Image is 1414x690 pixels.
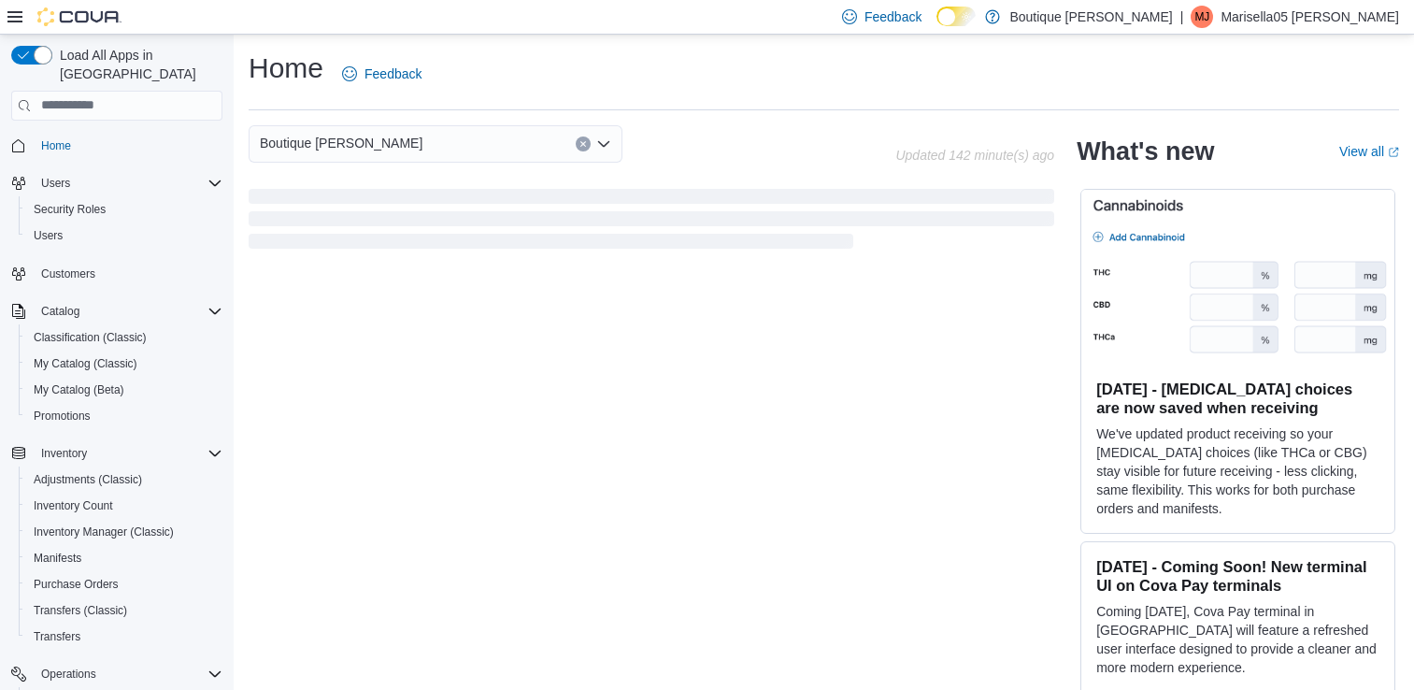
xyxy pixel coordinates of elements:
button: Security Roles [19,196,230,223]
input: Dark Mode [936,7,976,26]
button: Transfers [19,624,230,650]
button: Catalog [4,298,230,324]
span: Boutique [PERSON_NAME] [260,132,422,154]
a: Security Roles [26,198,113,221]
span: Classification (Classic) [34,330,147,345]
span: Users [41,176,70,191]
button: Customers [4,260,230,287]
button: Users [19,223,230,249]
button: Users [34,172,78,194]
a: View allExternal link [1339,144,1399,159]
p: Marisella05 [PERSON_NAME] [1221,6,1399,28]
p: Coming [DATE], Cova Pay terminal in [GEOGRAPHIC_DATA] will feature a refreshed user interface des... [1096,602,1379,677]
button: Inventory [34,442,94,465]
p: Updated 142 minute(s) ago [895,148,1054,163]
button: Operations [34,663,104,685]
a: Customers [34,263,103,285]
button: Inventory [4,440,230,467]
span: Inventory Manager (Classic) [26,521,222,543]
span: Inventory [34,442,222,465]
span: Customers [41,266,95,281]
a: Home [34,135,79,157]
button: Operations [4,661,230,687]
button: Home [4,132,230,159]
a: Classification (Classic) [26,326,154,349]
span: Inventory Manager (Classic) [34,525,174,539]
button: Manifests [19,545,230,571]
span: Transfers (Classic) [34,603,127,618]
div: Marisella05 Jacquez [1191,6,1213,28]
span: Operations [34,663,222,685]
button: Classification (Classic) [19,324,230,351]
button: My Catalog (Beta) [19,377,230,403]
span: Users [26,224,222,247]
button: Promotions [19,403,230,429]
button: Inventory Manager (Classic) [19,519,230,545]
a: Promotions [26,405,98,427]
span: Transfers [26,625,222,648]
span: My Catalog (Beta) [26,379,222,401]
button: Users [4,170,230,196]
span: Users [34,172,222,194]
span: Loading [249,193,1054,252]
a: Adjustments (Classic) [26,468,150,491]
span: Security Roles [34,202,106,217]
span: Users [34,228,63,243]
a: Manifests [26,547,89,569]
button: Open list of options [596,137,611,151]
span: MJ [1194,6,1209,28]
a: Inventory Count [26,495,121,517]
span: My Catalog (Beta) [34,382,124,397]
span: Adjustments (Classic) [26,468,222,491]
span: Load All Apps in [GEOGRAPHIC_DATA] [52,46,222,83]
h3: [DATE] - Coming Soon! New terminal UI on Cova Pay terminals [1096,557,1379,595]
button: Catalog [34,300,87,323]
span: Operations [41,667,96,682]
span: Transfers (Classic) [26,599,222,622]
span: My Catalog (Classic) [26,352,222,375]
span: Transfers [34,629,80,644]
span: Purchase Orders [26,573,222,596]
h1: Home [249,50,323,87]
a: Inventory Manager (Classic) [26,521,181,543]
p: Boutique [PERSON_NAME] [1009,6,1172,28]
span: Catalog [41,304,79,319]
span: Home [41,138,71,153]
span: Classification (Classic) [26,326,222,349]
span: Inventory [41,446,87,461]
h3: [DATE] - [MEDICAL_DATA] choices are now saved when receiving [1096,380,1379,417]
button: Transfers (Classic) [19,597,230,624]
span: Purchase Orders [34,577,119,592]
a: My Catalog (Classic) [26,352,145,375]
span: Inventory Count [34,498,113,513]
a: Transfers [26,625,88,648]
span: Catalog [34,300,222,323]
span: Dark Mode [936,26,937,27]
span: Manifests [26,547,222,569]
a: Feedback [335,55,429,93]
span: Home [34,134,222,157]
p: | [1180,6,1184,28]
span: Customers [34,262,222,285]
button: Inventory Count [19,493,230,519]
svg: External link [1388,147,1399,158]
a: Purchase Orders [26,573,126,596]
a: Users [26,224,70,247]
span: Promotions [34,409,91,424]
span: Adjustments (Classic) [34,472,142,487]
a: My Catalog (Beta) [26,379,132,401]
span: Promotions [26,405,222,427]
span: Inventory Count [26,495,222,517]
span: My Catalog (Classic) [34,356,137,371]
button: Clear input [576,137,591,151]
span: Security Roles [26,198,222,221]
img: Cova [37,7,121,26]
p: We've updated product receiving so your [MEDICAL_DATA] choices (like THCa or CBG) stay visible fo... [1096,424,1379,518]
button: Purchase Orders [19,571,230,597]
span: Feedback [364,65,421,83]
button: Adjustments (Classic) [19,467,230,493]
button: My Catalog (Classic) [19,351,230,377]
span: Manifests [34,551,81,566]
h2: What's new [1077,137,1214,166]
a: Transfers (Classic) [26,599,135,622]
